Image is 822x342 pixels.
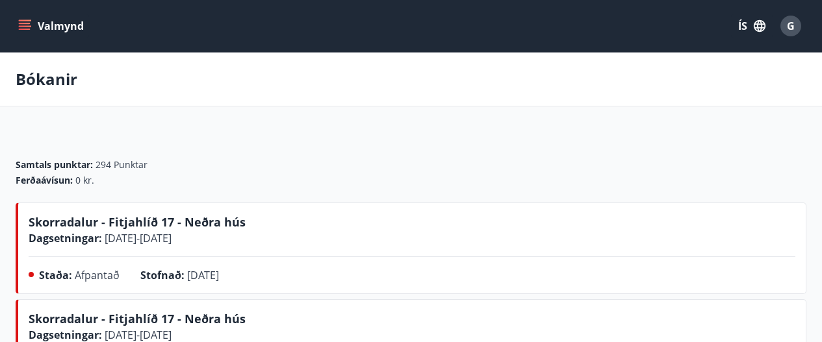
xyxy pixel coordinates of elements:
[16,174,73,187] span: Ferðaávísun :
[29,231,102,245] span: Dagsetningar :
[16,68,77,90] p: Bókanir
[187,268,219,282] span: [DATE]
[29,214,246,230] span: Skorradalur - Fitjahlíð 17 - Neðra hús
[102,328,172,342] span: [DATE] - [DATE]
[75,174,94,187] span: 0 kr.
[96,158,148,171] span: 294 Punktar
[16,14,89,38] button: menu
[775,10,806,42] button: G
[102,231,172,245] span: [DATE] - [DATE]
[75,268,120,282] span: Afpantað
[16,158,93,171] span: Samtals punktar :
[29,328,102,342] span: Dagsetningar :
[731,14,773,38] button: ÍS
[39,268,72,282] span: Staða :
[787,19,795,33] span: G
[140,268,185,282] span: Stofnað :
[29,311,246,326] span: Skorradalur - Fitjahlíð 17 - Neðra hús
